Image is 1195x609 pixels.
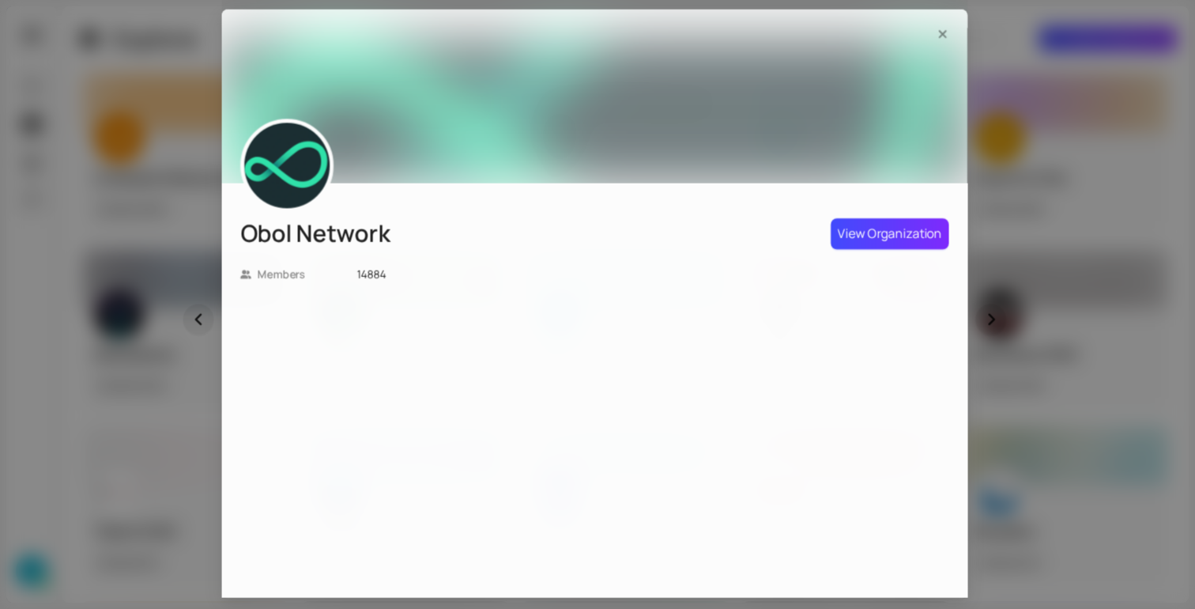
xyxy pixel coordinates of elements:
button: View Organization [838,218,958,250]
div: 14884 [356,267,538,284]
div: Obol Network [237,218,538,248]
iframe: Obol Network - Circles View [557,264,958,581]
span: View Organization [845,224,951,244]
img: smhRBJtzV4.jpeg [241,121,328,208]
button: Close [939,18,964,43]
span: Members [254,267,356,284]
